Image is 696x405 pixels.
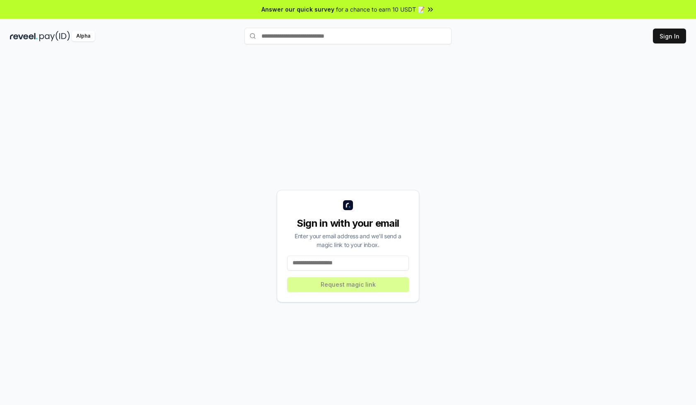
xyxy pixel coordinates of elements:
[39,31,70,41] img: pay_id
[653,29,686,43] button: Sign In
[10,31,38,41] img: reveel_dark
[72,31,95,41] div: Alpha
[287,232,409,249] div: Enter your email address and we’ll send a magic link to your inbox.
[261,5,334,14] span: Answer our quick survey
[336,5,425,14] span: for a chance to earn 10 USDT 📝
[287,217,409,230] div: Sign in with your email
[343,200,353,210] img: logo_small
